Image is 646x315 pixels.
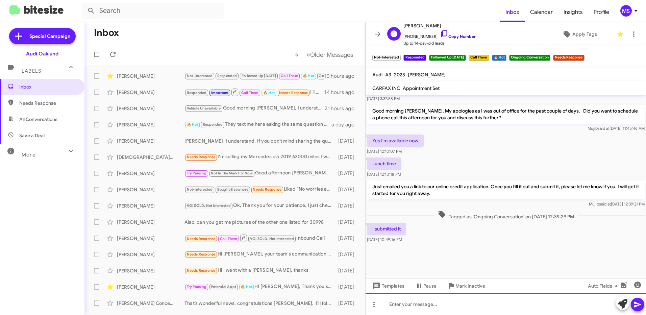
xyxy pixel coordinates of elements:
span: Needs Response [187,155,216,159]
span: Try Pausing [187,171,206,175]
div: Ok, Thank you for your patience, I just checked and I can now confirm that the Blue Fiesta was so... [184,202,335,210]
div: [DATE] [335,251,360,258]
div: I'm selling my Mercedes cla 2019 62000 miles I want 19k for it I still owe 14k on it So the 5k di... [184,153,335,161]
span: Bought Elsewhere [217,187,248,192]
span: Potential Appt [211,285,236,289]
small: Responded [403,55,426,61]
p: Good morning [PERSON_NAME], My apologies as I was out of office for the past couple of days. Did ... [367,105,645,124]
span: Pause [423,280,437,292]
span: Ongoing Conversation [319,74,358,78]
span: Calendar [525,2,558,22]
div: [DATE] [335,235,360,242]
div: HI [PERSON_NAME], Thank you so much for confirming your appointment with us for [DATE] at 10:30am... [184,283,335,291]
div: [PERSON_NAME] [117,186,184,193]
span: Not In The Mark For Now [211,171,253,175]
small: Followed Up [DATE] [429,55,466,61]
span: said at [598,126,610,131]
div: MS [620,5,632,17]
button: Next [302,48,357,62]
div: Good afternoon [PERSON_NAME]. No worries at all, I understand you're not ready to move forward ju... [184,169,335,177]
p: Just emailed you a link to our online credit application. Once you fill it out and submit it, ple... [367,180,645,199]
div: 10 hours ago [324,73,360,79]
span: VOI SOLD, Not Interested [250,237,294,241]
div: Hi I went with a [PERSON_NAME], thanks [184,267,335,274]
span: Up to 14-day-old leads [403,40,476,47]
small: 🔥 Hot [492,55,506,61]
div: Audi Oakland [26,50,58,57]
span: VOI SOLD, Not Interested [187,203,231,208]
span: Important [211,91,229,95]
span: Audi [372,72,382,78]
div: [PERSON_NAME] [117,284,184,290]
span: Mujib [DATE] 12:39:21 PM [589,201,645,207]
span: Vehicle Unavailable [187,106,221,111]
span: Needs Response [253,187,281,192]
div: [DATE] [335,202,360,209]
span: Not-Interested [187,187,213,192]
p: Yes I'm available now [367,135,424,147]
div: [DATE] [335,186,360,193]
div: [PERSON_NAME] [117,170,184,177]
span: Needs Response [187,268,216,273]
span: Templates [371,280,404,292]
div: [PERSON_NAME] [117,251,184,258]
span: [DATE] 10:49:16 PM [367,237,402,242]
span: » [306,50,310,59]
span: Special Campaign [29,33,70,40]
span: 2023 [394,72,405,78]
div: Hi [PERSON_NAME], your team's communication is all over the place. [184,250,335,258]
span: 🔥 Hot [241,285,252,289]
div: [PERSON_NAME] [117,235,184,242]
span: Needs Response [187,237,216,241]
div: 21 hours ago [325,105,360,112]
span: Call Them [220,237,238,241]
a: Special Campaign [9,28,76,44]
span: [DATE] 3:37:58 PM [367,96,400,101]
div: Inbound Call [184,234,335,242]
span: Needs Response [279,91,308,95]
span: Needs Response [19,100,77,106]
span: Apply Tags [572,28,597,40]
span: Save a Deal [19,132,45,139]
div: Good morning [PERSON_NAME], I understand. I’ll keep an eye out for a 2023 or 2024 Cabriolet and l... [184,104,325,112]
span: 🔥 Hot [187,122,198,127]
button: Apply Tags [545,28,614,40]
small: Not-Interested [372,55,401,61]
span: Older Messages [310,51,353,58]
a: Profile [588,2,615,22]
span: Not-Interested [187,74,213,78]
small: Call Them [469,55,489,61]
div: [PERSON_NAME] [117,138,184,144]
p: I submitted it [367,223,406,235]
span: [PHONE_NUMBER] [403,30,476,40]
span: « [295,50,299,59]
span: [DATE] 12:10:07 PM [367,149,402,154]
a: Insights [558,2,588,22]
div: [PERSON_NAME] [117,219,184,225]
a: Inbox [500,2,525,22]
div: [PERSON_NAME] [117,89,184,96]
div: [DATE] [335,284,360,290]
div: That’s wonderful news, congratulations [PERSON_NAME], I’ll follow up with our finance team to get... [184,300,335,307]
div: Liked “No worries at all, congrats on the new car! If you…” [184,186,335,193]
button: Pause [410,280,442,292]
div: [DATE] [335,138,360,144]
div: [DEMOGRAPHIC_DATA][PERSON_NAME] [117,154,184,161]
button: MS [615,5,639,17]
small: Ongoing Conversation [509,55,550,61]
span: A3 [385,72,391,78]
button: Previous [291,48,303,62]
div: Also, can you get me pictures of the other one listed for 30998 [184,219,335,225]
p: Lunch time [367,157,401,170]
div: [PERSON_NAME], I understand. If you don’t mind sharing the quote you received from [GEOGRAPHIC_DA... [184,138,335,144]
span: [PERSON_NAME] [408,72,446,78]
div: [PERSON_NAME] [117,105,184,112]
span: 🔥 Hot [303,74,314,78]
span: Auto Fields [588,280,620,292]
span: Responded [203,122,223,127]
div: I submitted it [184,72,324,80]
span: [DATE] 12:10:18 PM [367,172,401,177]
div: [PERSON_NAME] [117,202,184,209]
span: Tagged as 'Ongoing Conversation' on [DATE] 12:39:29 PM [435,210,577,220]
div: [PERSON_NAME] Concepts Llc [117,300,184,307]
